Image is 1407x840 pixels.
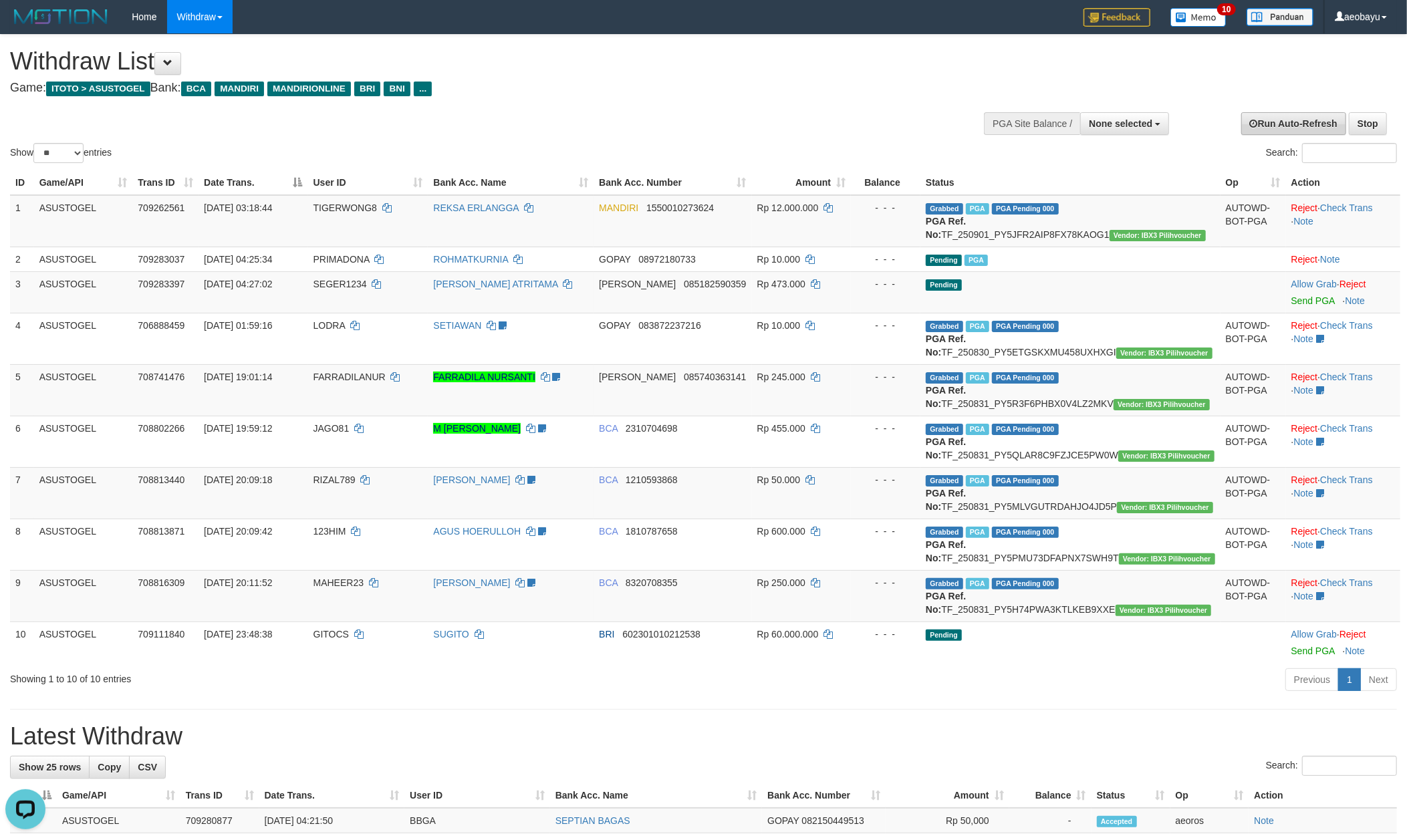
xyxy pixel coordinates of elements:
[638,320,700,331] span: Copy 083872237216 to clipboard
[1286,364,1400,416] td: · ·
[966,372,989,384] span: Marked by aeomartha
[757,526,805,537] span: Rp 600.000
[757,423,805,434] span: Rp 455.000
[10,519,34,570] td: 8
[1320,320,1373,331] a: Check Trans
[46,82,150,96] span: ITOTO > ASUSTOGEL
[599,629,614,640] span: BRI
[129,756,166,779] a: CSV
[1116,605,1212,616] span: Vendor URL: https://payment5.1velocity.biz
[34,247,133,271] td: ASUSTOGEL
[10,621,34,663] td: 10
[920,570,1221,621] td: TF_250831_PY5H74PWA3KTLKEB9XXE
[313,577,364,588] span: MAHEER23
[1116,347,1212,359] span: Vendor URL: https://payment5.1velocity.biz
[1221,313,1286,364] td: AUTOWD-BOT-PGA
[10,756,90,779] a: Show 25 rows
[34,519,133,570] td: ASUSTOGEL
[926,279,962,291] span: Pending
[599,254,630,265] span: GOPAY
[204,279,272,289] span: [DATE] 04:27:02
[34,621,133,663] td: ASUSTOGEL
[1083,8,1150,27] img: Feedback.jpg
[313,423,350,434] span: JAGO81
[1286,195,1400,247] td: · ·
[851,170,920,195] th: Balance
[433,372,535,382] a: FARRADILA NURSANTI
[1285,668,1339,691] a: Previous
[594,170,751,195] th: Bank Acc. Number: activate to sort column ascending
[1291,279,1337,289] a: Allow Grab
[762,783,886,808] th: Bank Acc. Number: activate to sort column ascending
[684,372,746,382] span: Copy 085740363141 to clipboard
[132,170,199,195] th: Trans ID: activate to sort column ascending
[10,170,34,195] th: ID
[1009,783,1092,808] th: Balance: activate to sort column ascending
[992,372,1059,384] span: PGA Pending
[1320,577,1373,588] a: Check Trans
[1286,416,1400,467] td: · ·
[204,254,272,265] span: [DATE] 04:25:34
[684,279,746,289] span: Copy 085182590359 to clipboard
[10,667,576,686] div: Showing 1 to 10 of 10 entries
[1291,474,1318,485] a: Reject
[10,195,34,247] td: 1
[926,424,963,435] span: Grabbed
[1286,519,1400,570] td: · ·
[856,422,915,435] div: - - -
[757,629,819,640] span: Rp 60.000.000
[313,320,345,331] span: LODRA
[10,82,924,95] h4: Game: Bank:
[984,112,1080,135] div: PGA Site Balance /
[433,577,510,588] a: [PERSON_NAME]
[886,808,1009,833] td: Rp 50,000
[1221,570,1286,621] td: AUTOWD-BOT-PGA
[599,202,638,213] span: MANDIRI
[1286,271,1400,313] td: ·
[1339,629,1366,640] a: Reject
[757,577,805,588] span: Rp 250.000
[757,279,805,289] span: Rp 473.000
[10,313,34,364] td: 4
[966,424,989,435] span: Marked by aeotriv
[599,372,676,382] span: [PERSON_NAME]
[1293,591,1313,601] a: Note
[926,578,963,589] span: Grabbed
[856,576,915,589] div: - - -
[10,48,924,75] h1: Withdraw List
[926,372,963,384] span: Grabbed
[428,170,594,195] th: Bank Acc. Name: activate to sort column ascending
[313,254,370,265] span: PRIMADONA
[204,577,272,588] span: [DATE] 20:11:52
[10,416,34,467] td: 6
[89,756,130,779] a: Copy
[920,170,1221,195] th: Status
[180,808,259,833] td: 709280877
[138,372,184,382] span: 708741476
[1080,112,1169,135] button: None selected
[626,474,678,485] span: Copy 1210593868 to clipboard
[638,254,696,265] span: Copy 08972180733 to clipboard
[1291,202,1318,213] a: Reject
[926,385,966,409] b: PGA Ref. No:
[1293,385,1313,396] a: Note
[433,279,557,289] a: [PERSON_NAME] ATRITAMA
[1110,230,1206,241] span: Vendor URL: https://payment5.1velocity.biz
[599,279,676,289] span: [PERSON_NAME]
[767,815,799,826] span: GOPAY
[1291,423,1318,434] a: Reject
[856,473,915,486] div: - - -
[920,364,1221,416] td: TF_250831_PY5R3F6PHBX0V4LZ2MKV
[992,527,1059,538] span: PGA Pending
[204,629,272,640] span: [DATE] 23:48:38
[1293,539,1313,550] a: Note
[1320,474,1373,485] a: Check Trans
[856,277,915,291] div: - - -
[138,577,184,588] span: 708816309
[966,578,989,589] span: Marked by aeotriv
[1254,815,1274,826] a: Note
[965,255,988,266] span: PGA
[1266,756,1397,776] label: Search:
[313,279,367,289] span: SEGER1234
[34,271,133,313] td: ASUSTOGEL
